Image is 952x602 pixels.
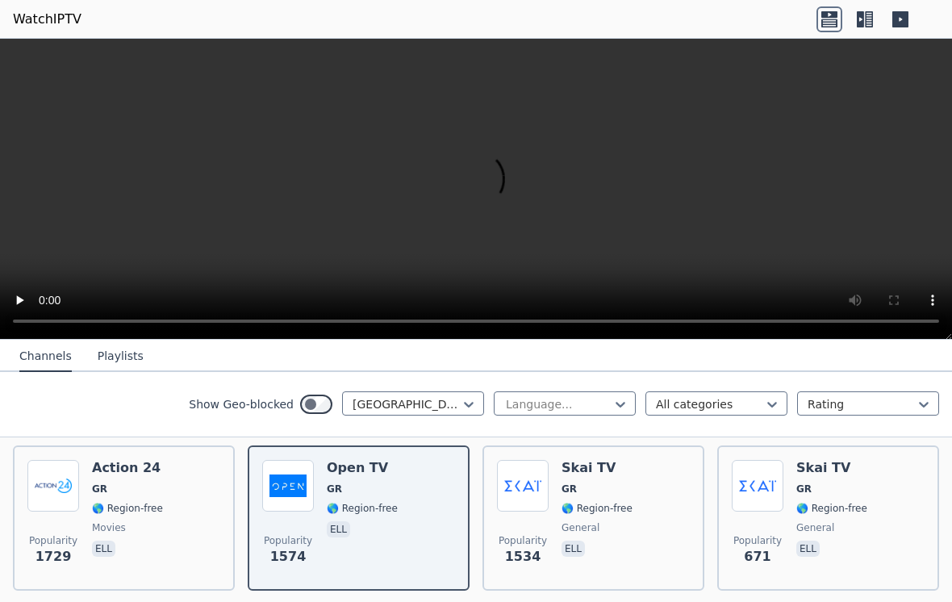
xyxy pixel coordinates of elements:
[562,502,633,515] span: 🌎 Region-free
[744,547,770,566] span: 671
[92,460,163,476] h6: Action 24
[505,547,541,566] span: 1534
[796,483,812,495] span: GR
[262,460,314,512] img: Open TV
[92,541,115,557] p: ell
[19,341,72,372] button: Channels
[327,521,350,537] p: ell
[796,541,820,557] p: ell
[327,483,342,495] span: GR
[189,396,294,412] label: Show Geo-blocked
[733,534,782,547] span: Popularity
[497,460,549,512] img: Skai TV
[27,460,79,512] img: Action 24
[92,521,126,534] span: movies
[270,547,307,566] span: 1574
[98,341,144,372] button: Playlists
[264,534,312,547] span: Popularity
[732,460,783,512] img: Skai TV
[499,534,547,547] span: Popularity
[13,10,81,29] a: WatchIPTV
[562,483,577,495] span: GR
[796,502,867,515] span: 🌎 Region-free
[92,502,163,515] span: 🌎 Region-free
[562,460,633,476] h6: Skai TV
[796,521,834,534] span: general
[796,460,867,476] h6: Skai TV
[92,483,107,495] span: GR
[327,460,398,476] h6: Open TV
[29,534,77,547] span: Popularity
[562,521,599,534] span: general
[327,502,398,515] span: 🌎 Region-free
[562,541,585,557] p: ell
[35,547,72,566] span: 1729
